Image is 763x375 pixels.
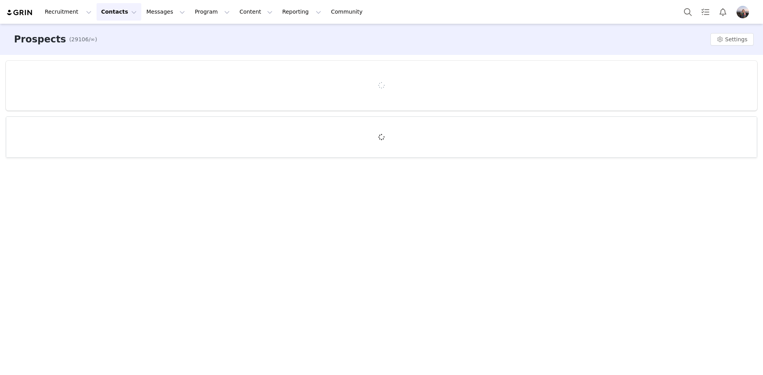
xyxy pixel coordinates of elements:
[737,6,749,18] img: 95cbd3d1-fbcc-49f3-bd8f-74b2689ed902.jpg
[6,9,33,16] img: grin logo
[235,3,277,21] button: Content
[97,3,141,21] button: Contacts
[714,3,731,21] button: Notifications
[14,32,66,46] h3: Prospects
[69,35,97,44] span: (29106/∞)
[190,3,234,21] button: Program
[697,3,714,21] a: Tasks
[40,3,96,21] button: Recruitment
[679,3,696,21] button: Search
[710,33,754,46] button: Settings
[732,6,757,18] button: Profile
[326,3,371,21] a: Community
[142,3,190,21] button: Messages
[278,3,326,21] button: Reporting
